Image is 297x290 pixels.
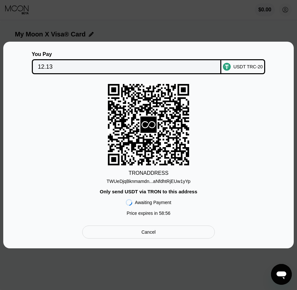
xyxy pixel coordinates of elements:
div: Cancel [82,226,215,239]
div: TWUeDjqBknmamdn...aNfdhtRjEUw1yYp [107,179,190,184]
div: USDT TRC-20 [233,64,263,69]
div: Only send USDT via TRON to this address [100,189,197,194]
div: Price expires in [127,211,171,216]
div: You Pay [32,51,222,57]
span: 58 : 56 [159,211,170,216]
div: TWUeDjqBknmamdn...aNfdhtRjEUw1yYp [107,176,190,184]
div: TRON ADDRESS [129,170,169,176]
div: You PayUSDT TRC-20 [13,51,284,74]
div: Cancel [141,229,156,235]
div: Awaiting Payment [135,200,171,205]
iframe: Button to launch messaging window [271,264,292,285]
